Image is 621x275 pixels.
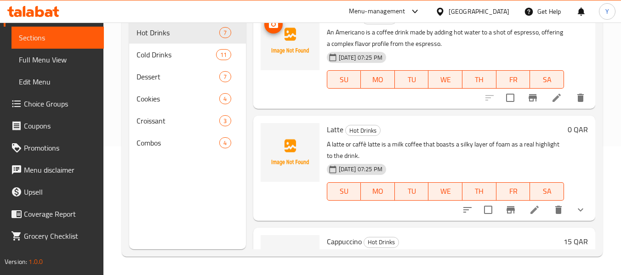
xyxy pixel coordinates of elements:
[24,98,97,109] span: Choice Groups
[261,11,319,70] img: Americano
[395,70,429,89] button: TU
[4,181,104,203] a: Upsell
[129,110,245,132] div: Croissant3
[219,137,231,148] div: items
[4,159,104,181] a: Menu disclaimer
[137,71,219,82] span: Dessert
[24,208,97,219] span: Coverage Report
[551,92,562,103] a: Edit menu item
[335,165,386,174] span: [DATE] 07:25 PM
[500,185,527,198] span: FR
[137,49,216,60] span: Cold Drinks
[466,73,493,86] span: TH
[19,76,97,87] span: Edit Menu
[399,73,425,86] span: TU
[568,123,588,136] h6: 0 QAR
[220,28,230,37] span: 7
[24,164,97,175] span: Menu disclaimer
[216,49,231,60] div: items
[530,70,564,89] button: SA
[4,93,104,115] a: Choice Groups
[4,115,104,137] a: Coupons
[331,73,358,86] span: SU
[261,123,319,182] img: Latte
[219,71,231,82] div: items
[500,199,522,221] button: Branch-specific-item
[462,70,496,89] button: TH
[456,199,479,221] button: sort-choices
[449,6,509,17] div: [GEOGRAPHIC_DATA]
[129,18,245,157] nav: Menu sections
[331,185,358,198] span: SU
[496,70,530,89] button: FR
[11,27,104,49] a: Sections
[24,230,97,241] span: Grocery Checklist
[568,11,588,24] h6: 9 QAR
[129,132,245,154] div: Combos4
[570,199,592,221] button: show more
[365,73,391,86] span: MO
[220,95,230,103] span: 4
[345,125,381,136] div: Hot Drinks
[428,70,462,89] button: WE
[479,200,498,219] span: Select to update
[349,6,405,17] div: Menu-management
[220,117,230,125] span: 3
[361,182,395,201] button: MO
[530,182,564,201] button: SA
[28,256,43,268] span: 1.0.0
[264,15,283,34] button: upload picture
[219,115,231,126] div: items
[24,186,97,197] span: Upsell
[137,93,219,104] span: Cookies
[501,88,520,107] span: Select to update
[129,44,245,66] div: Cold Drinks11
[327,182,361,201] button: SU
[137,137,219,148] span: Combos
[534,73,560,86] span: SA
[11,49,104,71] a: Full Menu View
[137,115,219,126] span: Croissant
[534,185,560,198] span: SA
[428,182,462,201] button: WE
[137,27,219,38] span: Hot Drinks
[361,70,395,89] button: MO
[216,51,230,59] span: 11
[395,182,429,201] button: TU
[570,87,592,109] button: delete
[432,185,459,198] span: WE
[19,54,97,65] span: Full Menu View
[365,185,391,198] span: MO
[466,185,493,198] span: TH
[399,185,425,198] span: TU
[327,235,362,248] span: Cappuccino
[327,139,564,162] p: A latte or caffè latte is a milk coffee that boasts a silky layer of foam as a real highlight to ...
[11,71,104,93] a: Edit Menu
[129,22,245,44] div: Hot Drinks7
[220,139,230,147] span: 4
[4,225,104,247] a: Grocery Checklist
[364,237,399,247] span: Hot Drinks
[547,199,570,221] button: delete
[5,256,27,268] span: Version:
[432,73,459,86] span: WE
[219,27,231,38] div: items
[24,120,97,131] span: Coupons
[219,93,231,104] div: items
[605,6,609,17] span: Y
[129,66,245,88] div: Dessert7
[327,70,361,89] button: SU
[4,137,104,159] a: Promotions
[4,203,104,225] a: Coverage Report
[220,73,230,81] span: 7
[346,125,380,136] span: Hot Drinks
[327,27,564,50] p: An Americano is a coffee drink made by adding hot water to a shot of espresso, offering a complex...
[522,87,544,109] button: Branch-specific-item
[335,53,386,62] span: [DATE] 07:25 PM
